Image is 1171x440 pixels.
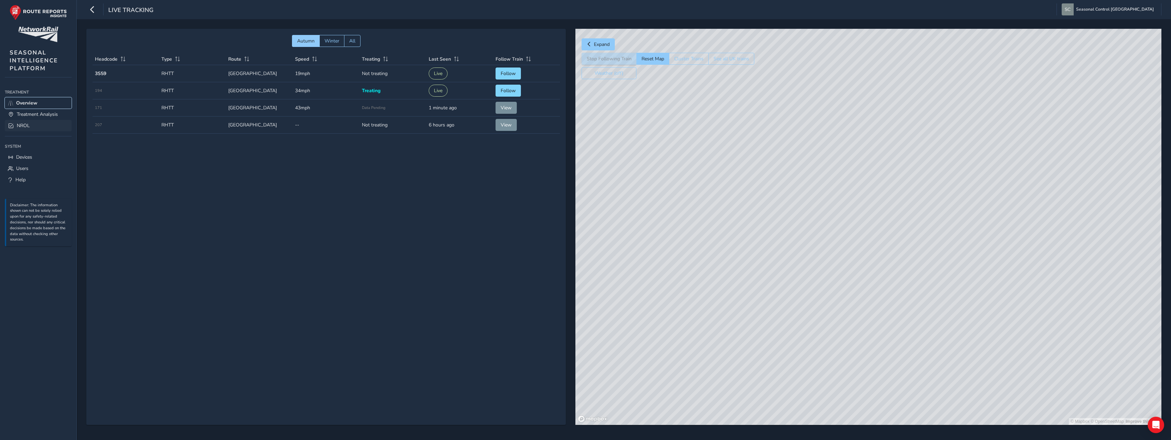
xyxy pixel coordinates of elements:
[226,99,293,117] td: [GEOGRAPHIC_DATA]
[17,111,58,118] span: Treatment Analysis
[226,65,293,82] td: [GEOGRAPHIC_DATA]
[95,122,102,127] span: 207
[426,99,493,117] td: 1 minute ago
[325,38,339,44] span: Winter
[292,35,319,47] button: Autumn
[426,117,493,134] td: 6 hours ago
[228,56,241,62] span: Route
[362,105,386,110] span: Data Pending
[5,151,72,163] a: Devices
[362,56,380,62] span: Treating
[429,68,448,80] button: Live
[95,105,102,110] span: 171
[1148,417,1164,433] div: Open Intercom Messenger
[226,82,293,99] td: [GEOGRAPHIC_DATA]
[18,27,58,42] img: customer logo
[226,117,293,134] td: [GEOGRAPHIC_DATA]
[501,87,516,94] span: Follow
[669,53,708,65] button: Cluster Trains
[108,6,154,15] span: Live Tracking
[293,117,359,134] td: --
[159,117,226,134] td: RHTT
[708,53,754,65] button: See all UK trains
[594,41,610,48] span: Expand
[16,165,28,172] span: Users
[297,38,315,44] span: Autumn
[159,82,226,99] td: RHTT
[496,56,523,62] span: Follow Train
[496,68,521,80] button: Follow
[501,105,512,111] span: View
[5,109,72,120] a: Treatment Analysis
[429,85,448,97] button: Live
[496,102,517,114] button: View
[5,174,72,185] a: Help
[293,99,359,117] td: 43mph
[5,87,72,97] div: Treatment
[582,67,636,79] button: Weather (off)
[1062,3,1156,15] button: Seasonal Control [GEOGRAPHIC_DATA]
[636,53,669,65] button: Reset Map
[496,85,521,97] button: Follow
[5,120,72,131] a: NROL
[10,5,67,20] img: rr logo
[5,141,72,151] div: System
[349,38,355,44] span: All
[17,122,30,129] span: NROL
[362,87,380,94] span: Treating
[501,70,516,77] span: Follow
[496,119,517,131] button: View
[95,56,118,62] span: Headcode
[95,88,102,93] span: 194
[5,163,72,174] a: Users
[15,176,26,183] span: Help
[429,56,451,62] span: Last Seen
[582,38,615,50] button: Expand
[1062,3,1074,15] img: diamond-layout
[359,65,426,82] td: Not treating
[293,65,359,82] td: 19mph
[159,99,226,117] td: RHTT
[344,35,361,47] button: All
[1076,3,1154,15] span: Seasonal Control [GEOGRAPHIC_DATA]
[159,65,226,82] td: RHTT
[16,100,37,106] span: Overview
[319,35,344,47] button: Winter
[161,56,172,62] span: Type
[10,203,68,243] p: Disclaimer: The information shown can not be solely relied upon for any safety-related decisions,...
[501,122,512,128] span: View
[95,70,106,77] strong: 3S59
[5,97,72,109] a: Overview
[359,117,426,134] td: Not treating
[16,154,32,160] span: Devices
[293,82,359,99] td: 34mph
[10,49,58,72] span: SEASONAL INTELLIGENCE PLATFORM
[295,56,309,62] span: Speed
